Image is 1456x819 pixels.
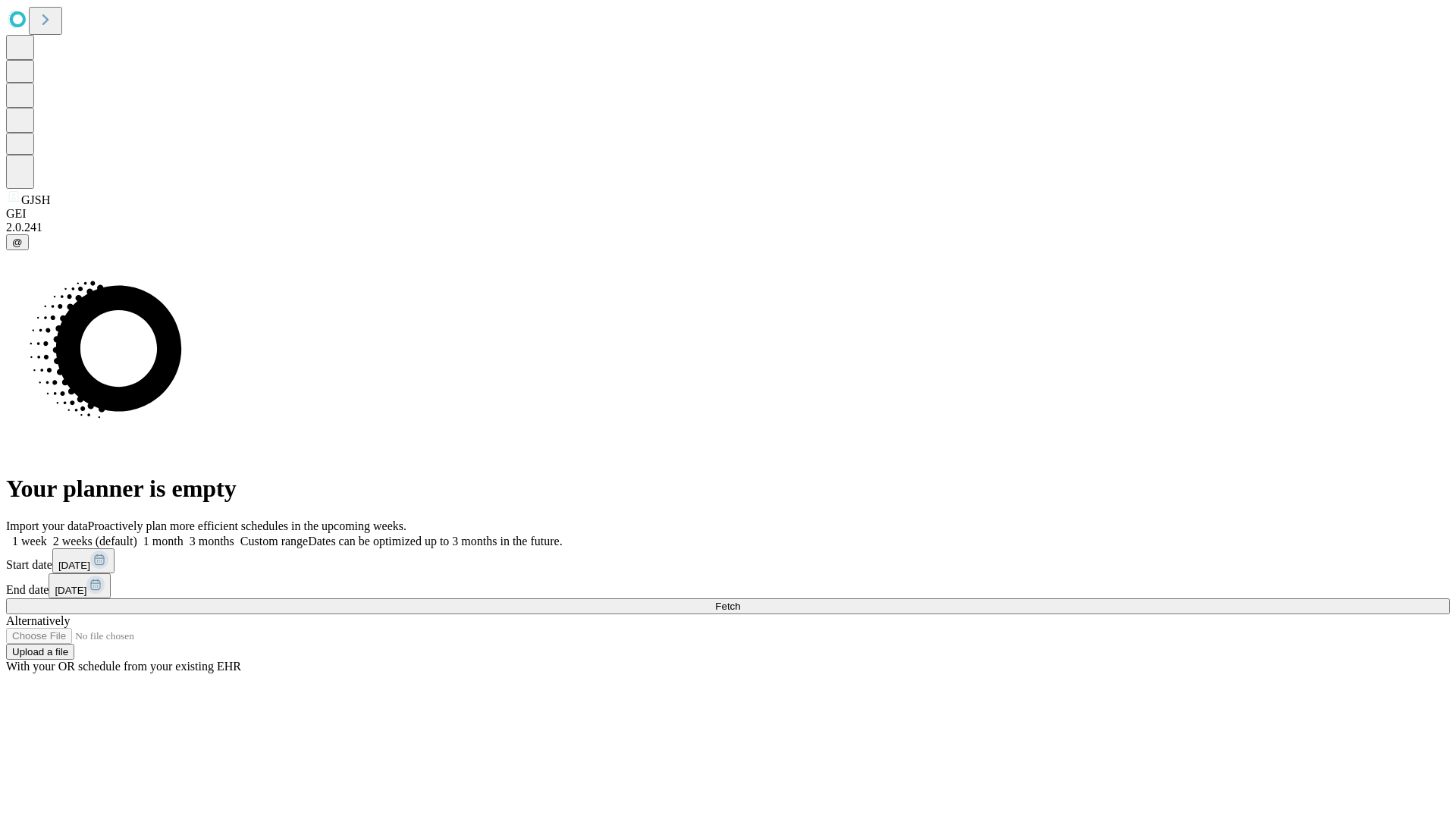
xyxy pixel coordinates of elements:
span: 3 months [190,535,234,548]
span: Fetch [715,601,740,612]
div: GEI [6,207,1450,221]
span: 1 month [143,535,184,548]
span: 1 week [12,535,47,548]
span: Import your data [6,519,88,532]
div: Start date [6,548,1450,573]
span: GJSH [21,193,50,206]
button: Fetch [6,598,1450,614]
button: @ [6,234,29,250]
span: [DATE] [55,585,86,596]
span: @ [12,237,23,248]
button: [DATE] [52,548,115,573]
span: 2 weeks (default) [53,535,137,548]
button: Upload a file [6,644,74,660]
div: 2.0.241 [6,221,1450,234]
span: Alternatively [6,614,70,627]
h1: Your planner is empty [6,475,1450,503]
span: [DATE] [58,560,90,571]
span: Proactively plan more efficient schedules in the upcoming weeks. [88,519,406,532]
button: [DATE] [49,573,111,598]
span: Dates can be optimized up to 3 months in the future. [308,535,562,548]
span: Custom range [240,535,308,548]
span: With your OR schedule from your existing EHR [6,660,241,673]
div: End date [6,573,1450,598]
